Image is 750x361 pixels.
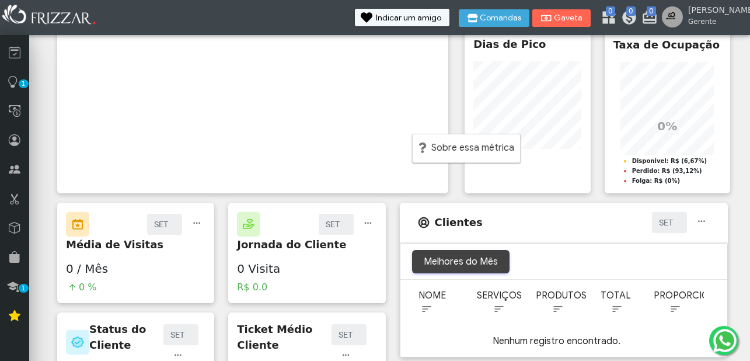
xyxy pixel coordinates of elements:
[480,14,521,22] span: Comandas
[632,168,702,174] strong: Perdido: R$ (93,12%)
[641,9,653,30] a: 0
[19,284,29,293] span: 1
[66,262,205,276] h2: 0 / Mês
[237,237,376,252] p: Jornada do Cliente
[468,280,527,325] th: Serviços: activate to sort column ascending
[188,214,205,234] button: ui-button
[237,321,331,353] p: Ticket Médio Cliente
[553,14,582,22] span: Gaveta
[169,328,193,342] label: SET
[237,262,376,276] h2: 0 Visita
[711,327,739,355] img: whatsapp.png
[632,158,707,164] strong: Disponivel: R$ (6,67%)
[688,16,741,27] span: Gerente
[536,290,587,301] span: Produtos
[418,290,446,301] span: Nome
[325,217,348,231] label: SET
[601,290,631,301] span: Total
[606,6,615,16] span: 0
[19,79,29,88] span: 1
[89,321,163,353] p: Status do Cliente
[532,9,591,27] button: Gaveta
[431,143,514,152] span: Sobre essa métrica
[66,211,89,237] img: Icone de Visitas
[527,280,586,325] th: Produtos: activate to sort column ascending
[410,280,469,325] th: Nome: activate to sort column ascending
[337,328,361,342] label: SET
[662,6,744,27] a: [PERSON_NAME] Gerente
[79,280,96,294] span: 0 %
[626,6,636,16] span: 0
[410,325,704,357] td: Nenhum registro encontrado.
[153,217,176,231] label: SET
[237,280,267,294] span: R$ 0.0
[693,212,710,232] button: ui-button
[688,4,741,16] span: [PERSON_NAME]
[621,9,633,30] a: 0
[477,290,522,301] span: Serviços
[376,14,441,22] span: Indicar um amigo
[647,6,656,16] span: 0
[459,9,529,27] button: Comandas
[645,280,704,325] th: Proporcional: activate to sort column ascending
[632,178,680,184] strong: Folga: R$ (0%)
[66,329,89,355] img: Icone de Status
[435,216,483,229] h5: Clientes
[601,9,612,30] a: 0
[66,237,205,252] p: Média de Visitas
[658,216,681,230] label: SET
[586,280,645,325] th: Total: activate to sort column ascending
[654,290,727,301] span: Proporcional
[416,251,506,273] a: Melhores do Mês
[355,9,449,26] button: Indicar um amigo
[417,216,430,229] img: Icone de Pessoa
[360,214,377,234] button: ui-button
[237,211,260,237] img: Icone de Jornada
[473,36,581,52] p: Dias de Pico
[613,37,721,53] p: Taxa de Ocupação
